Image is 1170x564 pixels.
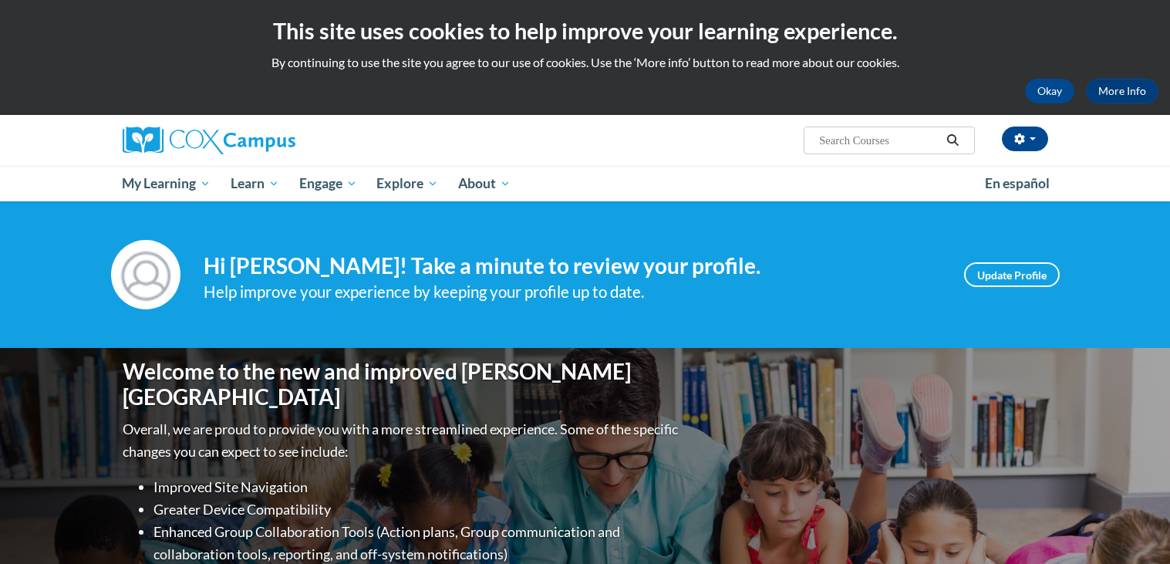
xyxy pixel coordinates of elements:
a: En español [975,167,1060,200]
span: Learn [231,174,279,193]
h4: Hi [PERSON_NAME]! Take a minute to review your profile. [204,253,941,279]
a: More Info [1086,79,1158,103]
p: By continuing to use the site you agree to our use of cookies. Use the ‘More info’ button to read... [12,54,1158,71]
span: Engage [299,174,357,193]
input: Search Courses [818,131,941,150]
span: En español [985,175,1050,191]
h1: Welcome to the new and improved [PERSON_NAME][GEOGRAPHIC_DATA] [123,359,682,410]
a: About [448,166,521,201]
a: Cox Campus [123,127,416,154]
a: Update Profile [964,262,1060,287]
h2: This site uses cookies to help improve your learning experience. [12,15,1158,46]
a: Engage [289,166,367,201]
li: Greater Device Compatibility [153,498,682,521]
div: Help improve your experience by keeping your profile up to date. [204,279,941,305]
button: Search [941,131,964,150]
span: About [458,174,511,193]
a: Explore [366,166,448,201]
img: Profile Image [111,240,180,309]
button: Account Settings [1002,127,1048,151]
iframe: Button to launch messaging window [1108,502,1158,552]
li: Improved Site Navigation [153,476,682,498]
button: Okay [1025,79,1074,103]
img: Cox Campus [123,127,295,154]
a: My Learning [113,166,221,201]
span: Explore [376,174,438,193]
div: Main menu [99,166,1071,201]
a: Learn [221,166,289,201]
p: Overall, we are proud to provide you with a more streamlined experience. Some of the specific cha... [123,418,682,463]
span: My Learning [122,174,211,193]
